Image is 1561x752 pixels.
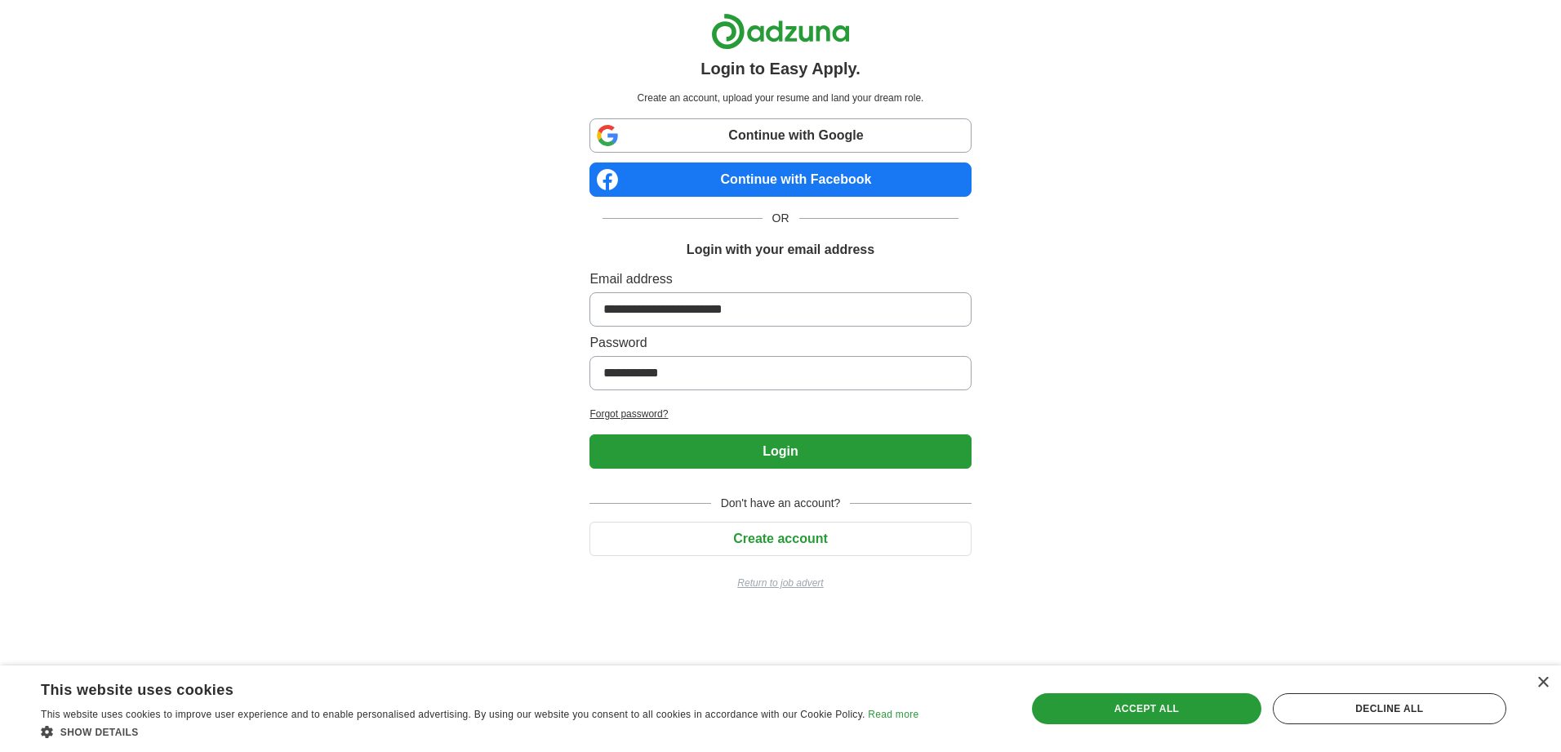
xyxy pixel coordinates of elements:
button: Login [589,434,971,469]
span: OR [763,210,799,227]
a: Continue with Facebook [589,162,971,197]
label: Password [589,333,971,353]
a: Forgot password? [589,407,971,421]
span: This website uses cookies to improve user experience and to enable personalised advertising. By u... [41,709,865,720]
img: Adzuna logo [711,13,850,50]
h1: Login with your email address [687,240,874,260]
div: Accept all [1032,693,1261,724]
h1: Login to Easy Apply. [700,56,861,81]
div: This website uses cookies [41,675,878,700]
div: Show details [41,723,918,740]
a: Return to job advert [589,576,971,590]
button: Create account [589,522,971,556]
a: Continue with Google [589,118,971,153]
span: Show details [60,727,139,738]
span: Don't have an account? [711,495,851,512]
div: Decline all [1273,693,1506,724]
a: Create account [589,532,971,545]
a: Read more, opens a new window [868,709,918,720]
label: Email address [589,269,971,289]
p: Create an account, upload your resume and land your dream role. [593,91,967,105]
div: Close [1537,677,1549,689]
